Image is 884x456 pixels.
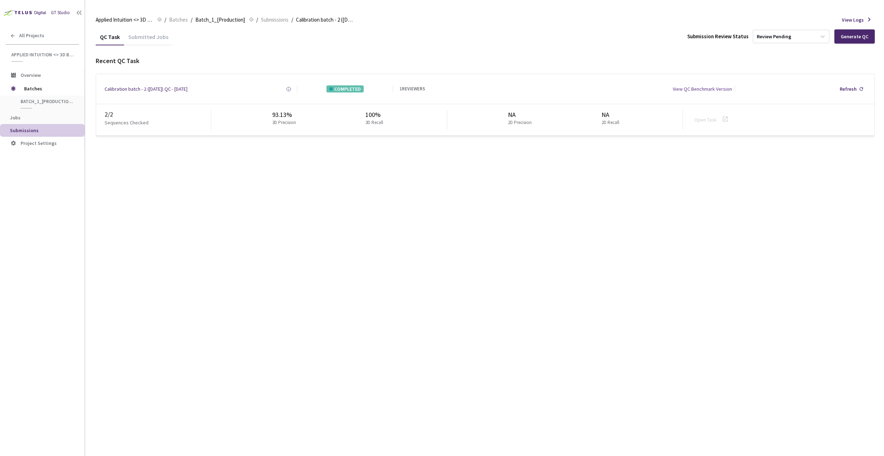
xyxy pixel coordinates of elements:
div: Generate QC [841,34,868,39]
a: Calibration batch - 2 ([DATE]) QC - [DATE] [105,85,188,92]
span: Calibration batch - 2 ([DATE]) [296,16,353,24]
span: Batches [169,16,188,24]
div: QC Task [96,33,124,45]
li: / [256,16,258,24]
p: 3D Precision [272,119,296,126]
div: 100% [365,110,386,119]
li: / [164,16,166,24]
li: / [291,16,293,24]
div: GT Studio [51,10,70,16]
span: Jobs [10,114,21,121]
div: 1 REVIEWERS [399,86,425,92]
span: Submissions [10,127,39,134]
p: 2D Precision [508,119,532,126]
a: Open Task [694,117,717,123]
span: Applied Intuition <> 3D BBox - [PERSON_NAME] [96,16,153,24]
p: 3D Recall [365,119,383,126]
span: Batch_1_[Production] [195,16,245,24]
div: Review Pending [757,33,791,40]
div: View QC Benchmark Version [673,85,732,92]
div: Refresh [840,85,857,92]
a: Submissions [259,16,290,23]
span: Overview [21,72,41,78]
span: Batches [24,81,73,96]
span: Project Settings [21,140,57,146]
div: COMPLETED [326,85,364,92]
div: Recent QC Task [96,56,875,66]
span: Submissions [261,16,289,24]
span: Applied Intuition <> 3D BBox - [PERSON_NAME] [11,52,75,58]
div: NA [508,110,535,119]
a: Batches [168,16,189,23]
div: NA [602,110,622,119]
span: Batch_1_[Production] [21,98,73,105]
div: 2 / 2 [105,110,211,119]
li: / [191,16,192,24]
div: Submitted Jobs [124,33,173,45]
p: Sequences Checked [105,119,149,126]
p: 2D Recall [602,119,619,126]
span: View Logs [842,16,864,23]
div: 93.13% [272,110,299,119]
div: Submission Review Status [687,33,749,40]
span: All Projects [19,33,44,39]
